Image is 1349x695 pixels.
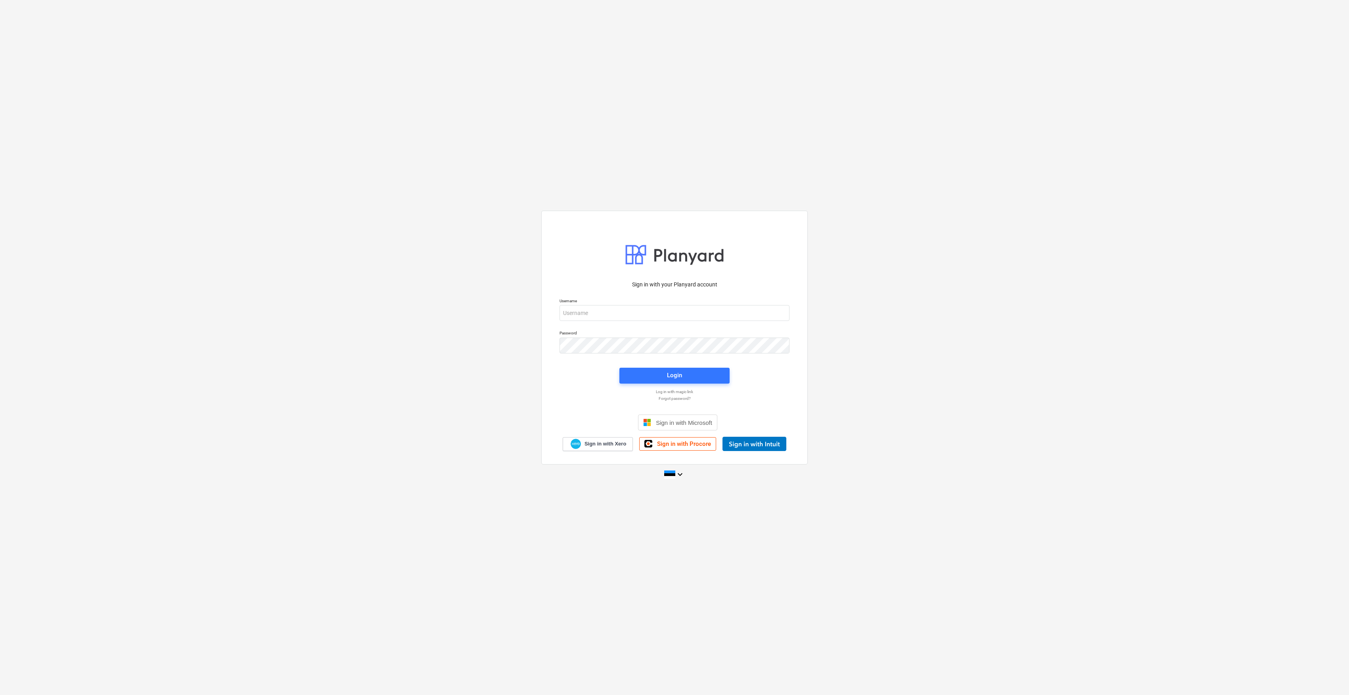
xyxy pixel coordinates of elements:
[560,280,789,289] p: Sign in with your Planyard account
[667,370,682,380] div: Login
[639,437,716,451] a: Sign in with Procore
[556,389,793,394] a: Log in with magic link
[656,419,712,426] span: Sign in with Microsoft
[643,419,651,426] img: Microsoft logo
[571,439,581,449] img: Xero logo
[675,470,685,479] i: keyboard_arrow_down
[619,368,730,384] button: Login
[556,396,793,401] a: Forgot password?
[560,330,789,337] p: Password
[560,298,789,305] p: Username
[563,437,633,451] a: Sign in with Xero
[560,305,789,321] input: Username
[584,440,626,447] span: Sign in with Xero
[657,440,711,447] span: Sign in with Procore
